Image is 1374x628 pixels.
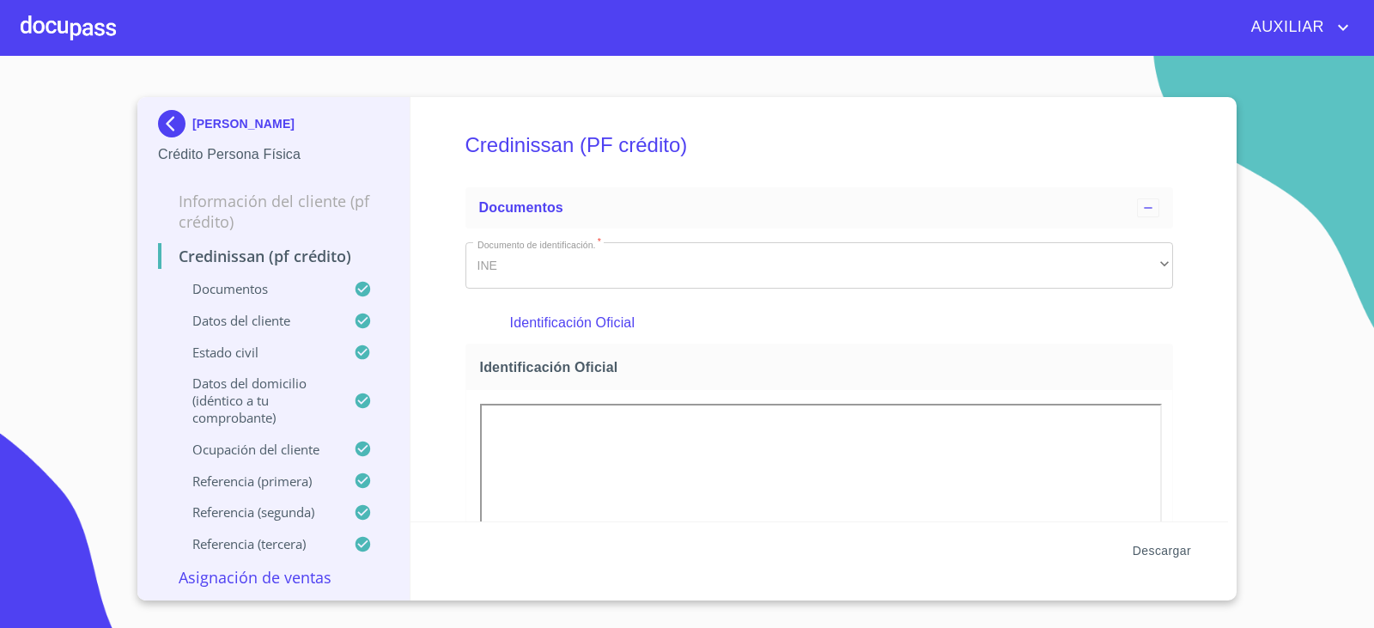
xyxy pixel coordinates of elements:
span: Documentos [479,200,563,215]
p: Asignación de Ventas [158,567,389,588]
span: Descargar [1133,540,1191,562]
button: Descargar [1126,535,1198,567]
p: Ocupación del Cliente [158,441,354,458]
div: Documentos [465,187,1174,229]
h5: Credinissan (PF crédito) [465,110,1174,180]
p: Referencia (primera) [158,473,354,490]
p: [PERSON_NAME] [192,117,295,131]
p: Referencia (tercera) [158,535,354,552]
span: AUXILIAR [1238,14,1333,41]
p: Documentos [158,280,354,297]
button: account of current user [1238,14,1353,41]
div: [PERSON_NAME] [158,110,389,144]
p: Referencia (segunda) [158,503,354,521]
p: Datos del cliente [158,312,354,329]
img: Docupass spot blue [158,110,192,137]
p: Credinissan (PF crédito) [158,246,389,266]
div: INE [465,242,1174,289]
span: Identificación Oficial [480,358,1166,376]
p: Crédito Persona Física [158,144,389,165]
p: Datos del domicilio (idéntico a tu comprobante) [158,375,354,426]
p: Información del cliente (PF crédito) [158,191,389,232]
p: Estado civil [158,344,354,361]
p: Identificación Oficial [510,313,1128,333]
